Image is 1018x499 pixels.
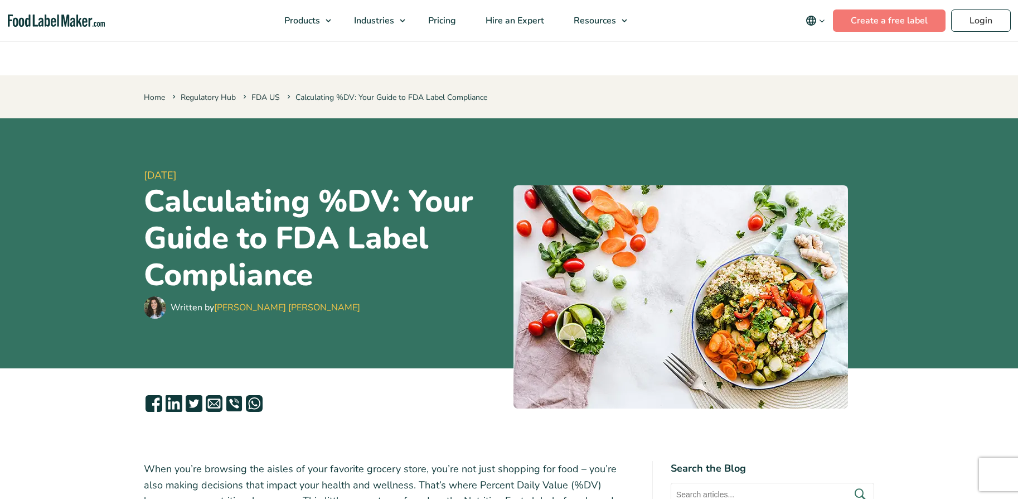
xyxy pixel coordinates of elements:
a: FDA US [251,92,280,103]
a: Home [144,92,165,103]
span: Industries [351,15,395,27]
span: Pricing [425,15,457,27]
span: Products [281,15,321,27]
div: Written by [171,301,360,314]
span: Calculating %DV: Your Guide to FDA Label Compliance [285,92,487,103]
a: Regulatory Hub [181,92,236,103]
span: [DATE] [144,168,505,183]
span: Resources [570,15,617,27]
a: Create a free label [833,9,946,32]
a: Login [951,9,1011,32]
span: Hire an Expert [482,15,545,27]
img: Maria Abi Hanna - Food Label Maker [144,296,166,319]
h4: Search the Blog [671,461,874,476]
a: [PERSON_NAME] [PERSON_NAME] [214,301,360,314]
h1: Calculating %DV: Your Guide to FDA Label Compliance [144,183,505,294]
